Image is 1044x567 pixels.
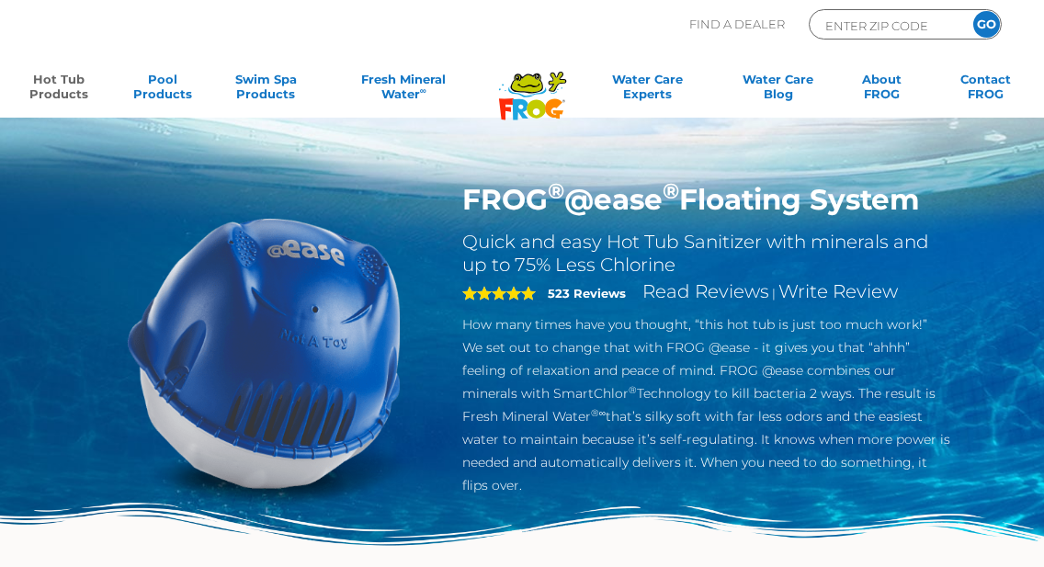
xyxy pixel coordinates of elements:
[462,313,950,497] p: How many times have you thought, “this hot tub is just too much work!” We set out to change that ...
[329,72,478,108] a: Fresh MineralWater∞
[642,280,769,302] a: Read Reviews
[548,177,564,204] sup: ®
[738,72,819,108] a: Water CareBlog
[225,72,306,108] a: Swim SpaProducts
[629,384,637,396] sup: ®
[689,9,785,40] p: Find A Dealer
[842,72,923,108] a: AboutFROG
[489,48,576,120] img: Frog Products Logo
[94,182,435,523] img: hot-tub-product-atease-system.png
[462,182,950,217] h1: FROG @ease Floating System
[772,286,776,301] span: |
[18,72,99,108] a: Hot TubProducts
[591,407,607,419] sup: ®∞
[420,85,426,96] sup: ∞
[122,72,203,108] a: PoolProducts
[462,231,950,277] h2: Quick and easy Hot Tub Sanitizer with minerals and up to 75% Less Chlorine
[462,286,536,301] span: 5
[973,11,1000,38] input: GO
[663,177,679,204] sup: ®
[778,280,898,302] a: Write Review
[548,286,626,301] strong: 523 Reviews
[945,72,1026,108] a: ContactFROG
[580,72,715,108] a: Water CareExperts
